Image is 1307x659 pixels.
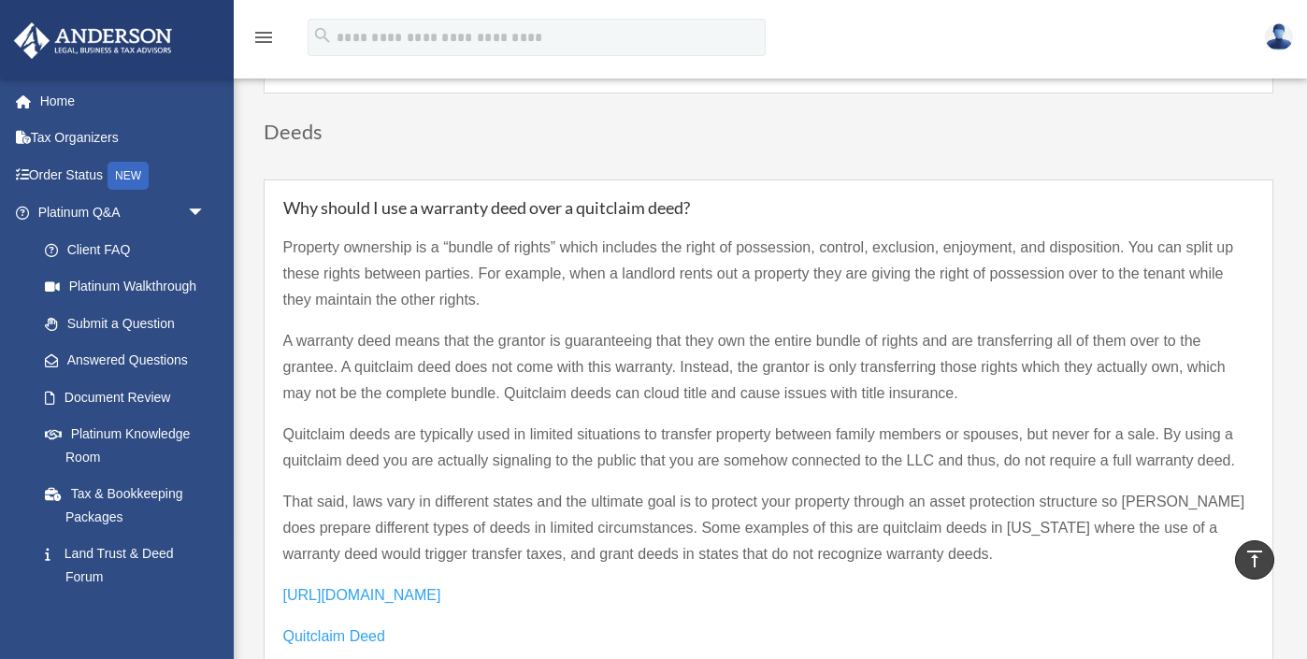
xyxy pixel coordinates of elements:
p: A warranty deed means that the grantor is guaranteeing that they own the entire bundle of rights ... [283,328,1254,422]
p: Quitclaim deeds are typically used in limited situations to transfer property between family memb... [283,422,1254,489]
span: arrow_drop_down [187,194,224,233]
a: Platinum Walkthrough [26,268,234,306]
p: Property ownership is a “bundle of rights” which includes the right of possession, control, exclu... [283,235,1254,328]
img: Anderson Advisors Platinum Portal [8,22,178,59]
a: Order StatusNEW [13,156,234,194]
h5: Why should I use a warranty deed over a quitclaim deed? [283,199,1254,216]
p: That said, laws vary in different states and the ultimate goal is to protect your property throug... [283,489,1254,582]
img: User Pic [1265,23,1293,50]
a: vertical_align_top [1235,540,1274,580]
a: Submit a Question [26,305,234,342]
a: Document Review [26,379,234,416]
a: Quitclaim Deed [283,628,385,653]
span: [URL][DOMAIN_NAME] [283,587,441,603]
a: Land Trust & Deed Forum [26,536,224,595]
a: Client FAQ [26,231,234,268]
a: Platinum Knowledge Room [26,416,234,476]
h3: Deeds [264,122,1273,151]
a: Tax Organizers [13,120,234,157]
a: Portal Feedback [26,595,234,633]
span: Quitclaim Deed [283,628,385,644]
a: Tax & Bookkeeping Packages [26,476,234,536]
a: menu [252,33,275,49]
i: search [312,25,333,46]
i: vertical_align_top [1243,548,1266,570]
a: [URL][DOMAIN_NAME] [283,587,441,612]
a: Platinum Q&Aarrow_drop_down [13,194,234,232]
div: NEW [108,162,149,190]
a: Home [13,82,234,120]
a: Answered Questions [26,342,234,380]
i: menu [252,26,275,49]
